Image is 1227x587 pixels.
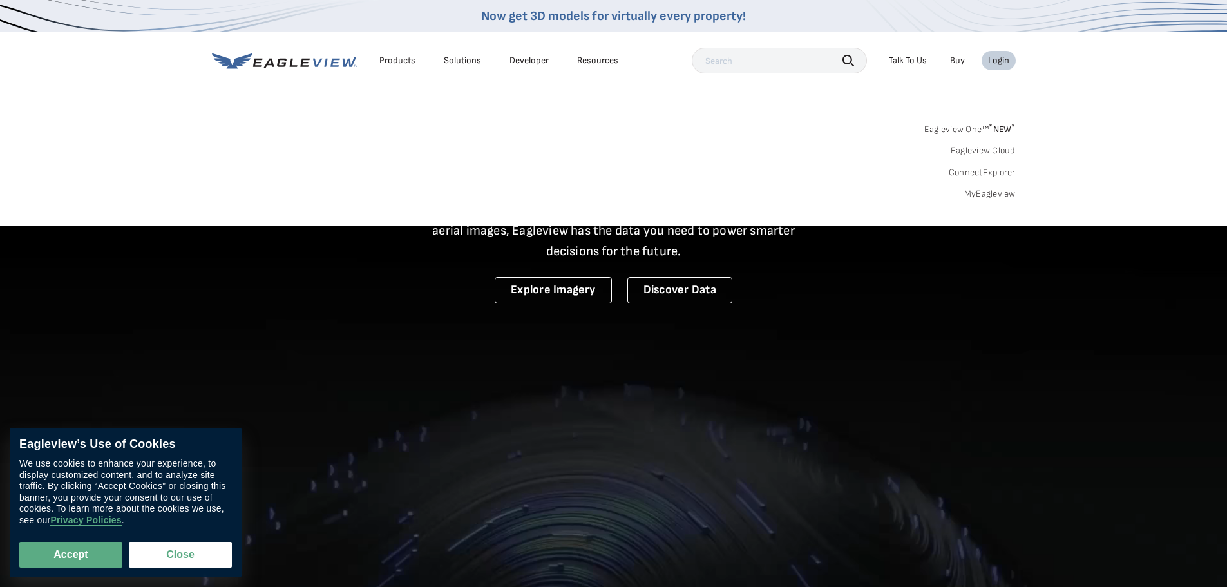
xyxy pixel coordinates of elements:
[50,515,121,526] a: Privacy Policies
[495,277,612,303] a: Explore Imagery
[19,438,232,452] div: Eagleview’s Use of Cookies
[924,120,1016,135] a: Eagleview One™*NEW*
[417,200,811,262] p: A new era starts here. Built on more than 3.5 billion high-resolution aerial images, Eagleview ha...
[951,145,1016,157] a: Eagleview Cloud
[988,55,1009,66] div: Login
[379,55,415,66] div: Products
[577,55,618,66] div: Resources
[19,542,122,568] button: Accept
[444,55,481,66] div: Solutions
[509,55,549,66] a: Developer
[627,277,732,303] a: Discover Data
[950,55,965,66] a: Buy
[129,542,232,568] button: Close
[692,48,867,73] input: Search
[19,458,232,526] div: We use cookies to enhance your experience, to display customized content, and to analyze site tra...
[989,124,1015,135] span: NEW
[889,55,927,66] div: Talk To Us
[949,167,1016,178] a: ConnectExplorer
[481,8,746,24] a: Now get 3D models for virtually every property!
[964,188,1016,200] a: MyEagleview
